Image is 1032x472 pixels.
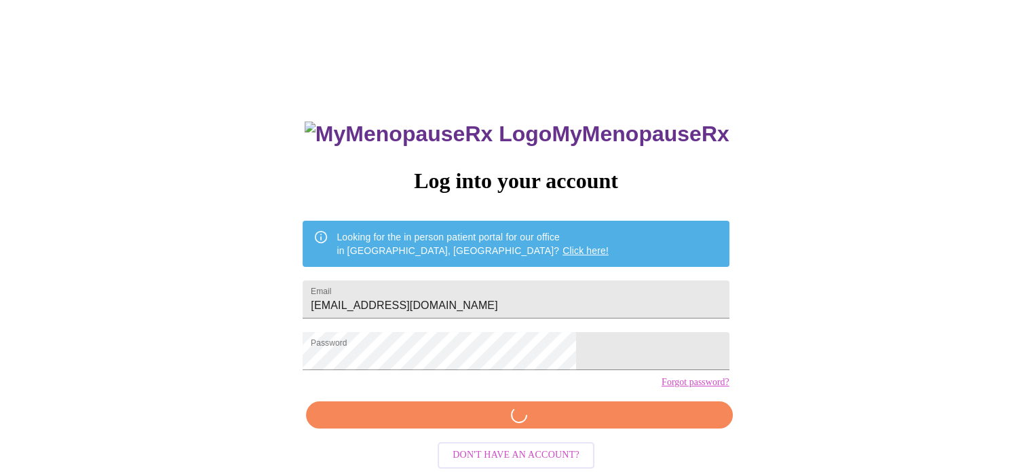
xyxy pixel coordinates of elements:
a: Click here! [562,245,609,256]
button: Don't have an account? [438,442,594,469]
a: Don't have an account? [434,448,598,460]
div: Looking for the in person patient portal for our office in [GEOGRAPHIC_DATA], [GEOGRAPHIC_DATA]? [337,225,609,263]
h3: Log into your account [303,168,729,194]
a: Forgot password? [662,377,729,388]
img: MyMenopauseRx Logo [305,122,552,147]
span: Don't have an account? [453,447,579,464]
h3: MyMenopauseRx [305,122,729,147]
